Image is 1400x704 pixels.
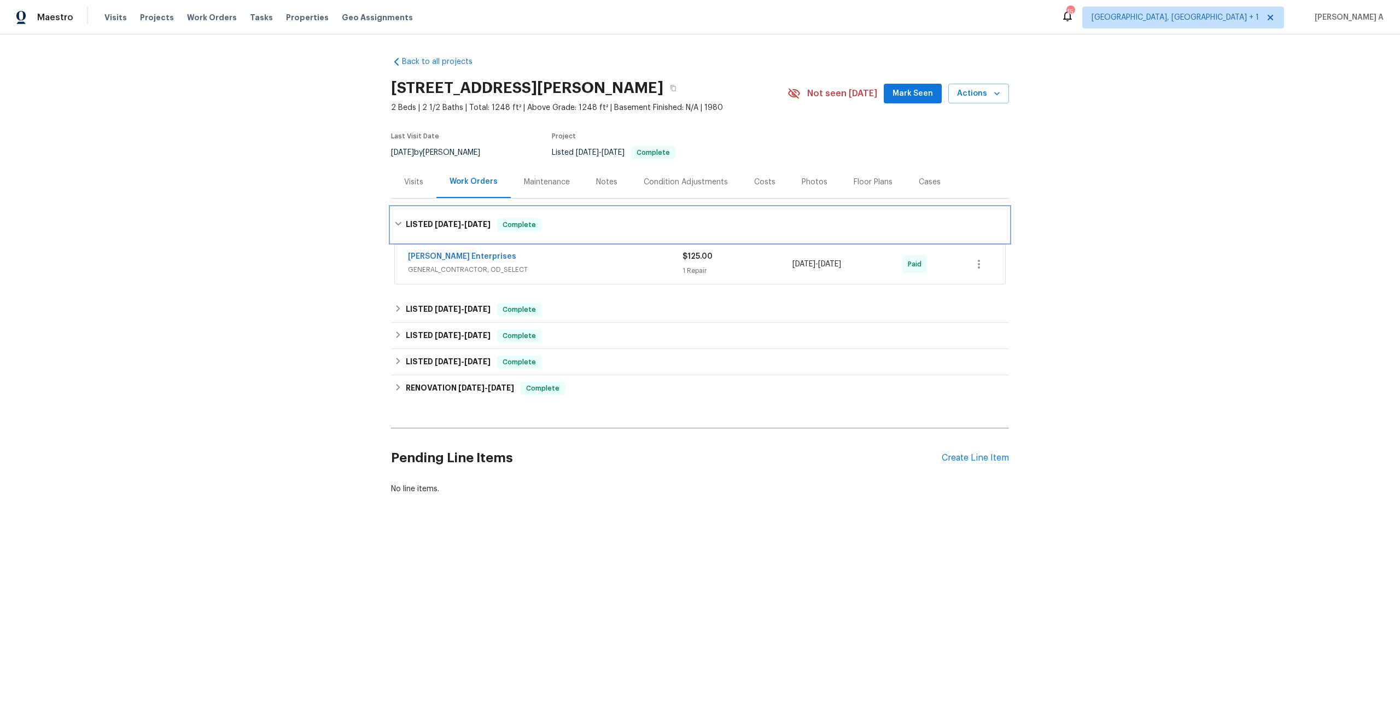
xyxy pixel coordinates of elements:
[342,12,413,23] span: Geo Assignments
[408,253,516,260] a: [PERSON_NAME] Enterprises
[663,78,683,98] button: Copy Address
[435,220,461,228] span: [DATE]
[406,382,514,395] h6: RENOVATION
[391,102,787,113] span: 2 Beds | 2 1/2 Baths | Total: 1248 ft² | Above Grade: 1248 ft² | Basement Finished: N/A | 1980
[644,177,728,188] div: Condition Adjustments
[802,177,827,188] div: Photos
[632,149,674,156] span: Complete
[391,375,1009,402] div: RENOVATION [DATE]-[DATE]Complete
[524,177,570,188] div: Maintenance
[1092,12,1259,23] span: [GEOGRAPHIC_DATA], [GEOGRAPHIC_DATA] + 1
[892,87,933,101] span: Mark Seen
[406,356,491,369] h6: LISTED
[1066,7,1074,18] div: 15
[464,305,491,313] span: [DATE]
[596,177,617,188] div: Notes
[140,12,174,23] span: Projects
[602,149,625,156] span: [DATE]
[391,349,1009,375] div: LISTED [DATE]-[DATE]Complete
[552,149,675,156] span: Listed
[435,358,491,365] span: -
[391,146,493,159] div: by [PERSON_NAME]
[919,177,941,188] div: Cases
[498,304,540,315] span: Complete
[404,177,423,188] div: Visits
[435,358,461,365] span: [DATE]
[488,384,514,392] span: [DATE]
[187,12,237,23] span: Work Orders
[464,358,491,365] span: [DATE]
[435,305,491,313] span: -
[458,384,485,392] span: [DATE]
[942,453,1009,463] div: Create Line Item
[807,88,877,99] span: Not seen [DATE]
[391,296,1009,323] div: LISTED [DATE]-[DATE]Complete
[250,14,273,21] span: Tasks
[576,149,625,156] span: -
[37,12,73,23] span: Maestro
[391,56,496,67] a: Back to all projects
[435,331,461,339] span: [DATE]
[104,12,127,23] span: Visits
[498,330,540,341] span: Complete
[576,149,599,156] span: [DATE]
[792,260,815,268] span: [DATE]
[406,329,491,342] h6: LISTED
[1310,12,1384,23] span: [PERSON_NAME] A
[464,220,491,228] span: [DATE]
[408,264,682,275] span: GENERAL_CONTRACTOR, OD_SELECT
[682,253,713,260] span: $125.00
[406,218,491,231] h6: LISTED
[435,331,491,339] span: -
[818,260,841,268] span: [DATE]
[498,219,540,230] span: Complete
[435,305,461,313] span: [DATE]
[552,133,576,139] span: Project
[522,383,564,394] span: Complete
[406,303,491,316] h6: LISTED
[682,265,792,276] div: 1 Repair
[957,87,1000,101] span: Actions
[450,176,498,187] div: Work Orders
[435,220,491,228] span: -
[391,484,1009,494] div: No line items.
[464,331,491,339] span: [DATE]
[391,433,942,484] h2: Pending Line Items
[391,149,414,156] span: [DATE]
[286,12,329,23] span: Properties
[391,83,663,94] h2: [STREET_ADDRESS][PERSON_NAME]
[792,259,841,270] span: -
[391,133,439,139] span: Last Visit Date
[498,357,540,368] span: Complete
[948,84,1009,104] button: Actions
[884,84,942,104] button: Mark Seen
[391,323,1009,349] div: LISTED [DATE]-[DATE]Complete
[458,384,514,392] span: -
[754,177,775,188] div: Costs
[908,259,926,270] span: Paid
[854,177,892,188] div: Floor Plans
[391,207,1009,242] div: LISTED [DATE]-[DATE]Complete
